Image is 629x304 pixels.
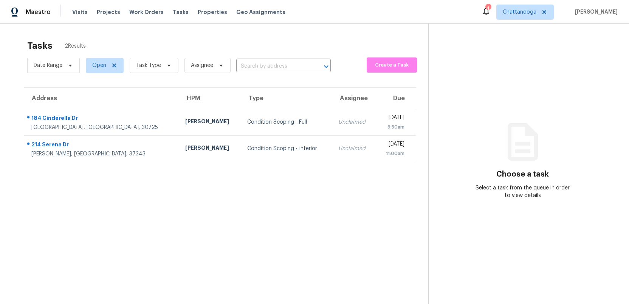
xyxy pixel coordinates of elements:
div: 4 [485,5,491,12]
span: Chattanooga [503,8,536,16]
div: Condition Scoping - Interior [247,145,326,152]
button: Open [321,61,332,72]
div: Select a task from the queue in order to view details [476,184,570,199]
span: Work Orders [129,8,164,16]
span: 2 Results [65,42,86,50]
span: [PERSON_NAME] [572,8,618,16]
span: Create a Task [370,61,413,70]
div: [PERSON_NAME] [185,144,235,154]
div: [PERSON_NAME] [185,118,235,127]
div: Unclaimed [338,145,370,152]
th: Due [376,88,416,109]
div: 11:00am [382,150,404,157]
div: [DATE] [382,114,404,123]
span: Date Range [34,62,62,69]
input: Search by address [236,60,310,72]
div: Unclaimed [338,118,370,126]
span: Tasks [173,9,189,15]
div: Condition Scoping - Full [247,118,326,126]
span: Geo Assignments [236,8,285,16]
span: Maestro [26,8,51,16]
div: [PERSON_NAME], [GEOGRAPHIC_DATA], 37343 [31,150,173,158]
button: Create a Task [367,57,417,73]
div: 9:50am [382,123,404,131]
th: Address [24,88,179,109]
h2: Tasks [27,42,53,50]
span: Projects [97,8,120,16]
div: 184 Cinderella Dr [31,114,173,124]
span: Task Type [136,62,161,69]
span: Properties [198,8,227,16]
div: 214 Serena Dr [31,141,173,150]
div: [GEOGRAPHIC_DATA], [GEOGRAPHIC_DATA], 30725 [31,124,173,131]
th: Type [241,88,332,109]
span: Open [92,62,106,69]
th: Assignee [332,88,376,109]
div: [DATE] [382,140,404,150]
span: Assignee [191,62,213,69]
h3: Choose a task [496,171,549,178]
span: Visits [72,8,88,16]
th: HPM [179,88,241,109]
